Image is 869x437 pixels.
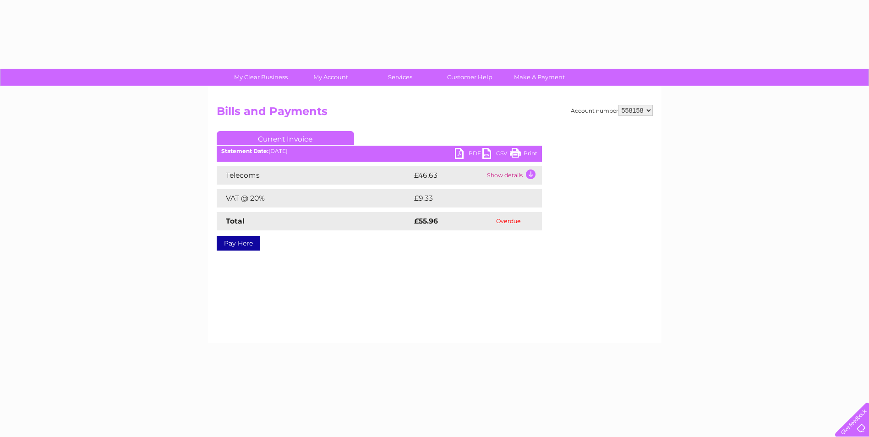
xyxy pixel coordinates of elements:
b: Statement Date: [221,147,268,154]
a: Current Invoice [217,131,354,145]
td: £46.63 [412,166,485,185]
td: Show details [485,166,542,185]
h2: Bills and Payments [217,105,653,122]
td: Telecoms [217,166,412,185]
a: Print [510,148,537,161]
td: VAT @ 20% [217,189,412,208]
a: CSV [482,148,510,161]
strong: Total [226,217,245,225]
td: £9.33 [412,189,520,208]
a: PDF [455,148,482,161]
a: Customer Help [432,69,508,86]
a: Make A Payment [502,69,577,86]
div: Account number [571,105,653,116]
a: My Account [293,69,368,86]
a: Services [362,69,438,86]
a: Pay Here [217,236,260,251]
a: My Clear Business [223,69,299,86]
div: [DATE] [217,148,542,154]
td: Overdue [475,212,541,230]
strong: £55.96 [414,217,438,225]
